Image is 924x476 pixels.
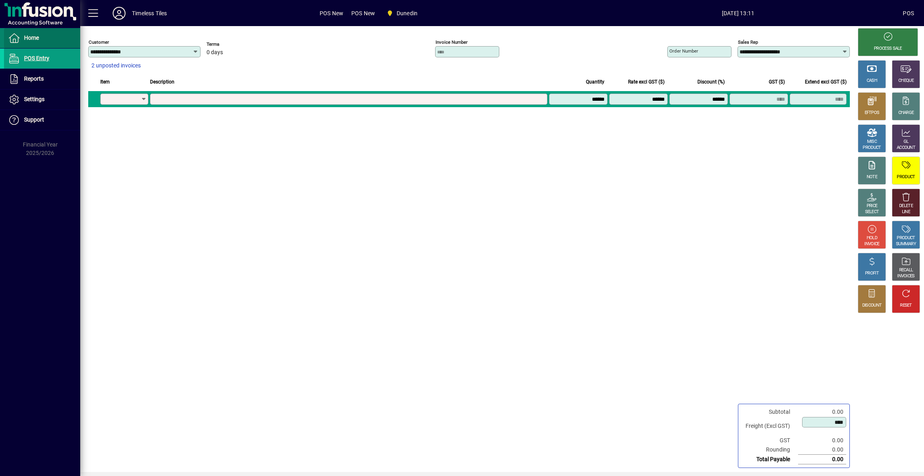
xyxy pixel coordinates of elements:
td: 0.00 [798,436,846,445]
span: Description [150,77,174,86]
div: EFTPOS [865,110,879,116]
div: LINE [902,209,910,215]
div: PRODUCT [897,174,915,180]
td: 0.00 [798,445,846,455]
div: CHARGE [898,110,914,116]
div: SELECT [865,209,879,215]
span: Terms [207,42,255,47]
td: GST [742,436,798,445]
div: PRICE [867,203,877,209]
td: Total Payable [742,455,798,464]
div: ACCOUNT [897,145,915,151]
span: POS Entry [24,55,49,61]
td: Rounding [742,445,798,455]
mat-label: Sales rep [738,39,758,45]
div: SUMMARY [896,241,916,247]
button: Profile [106,6,132,20]
span: Home [24,35,39,41]
td: Freight (Excl GST) [742,417,798,436]
span: Quantity [586,77,604,86]
a: Home [4,28,80,48]
span: Rate excl GST ($) [628,77,665,86]
span: Dunedin [397,7,417,20]
div: CHEQUE [898,78,914,84]
div: PROCESS SALE [874,46,902,52]
span: GST ($) [769,77,785,86]
div: CASH [867,78,877,84]
td: 0.00 [798,407,846,417]
div: INVOICE [864,241,879,247]
mat-label: Invoice number [436,39,468,45]
span: POS New [351,7,375,20]
div: HOLD [867,235,877,241]
div: DELETE [899,203,913,209]
td: Subtotal [742,407,798,417]
a: Settings [4,90,80,110]
div: Timeless Tiles [132,7,167,20]
span: Extend excl GST ($) [805,77,847,86]
td: 0.00 [798,455,846,464]
span: Item [100,77,110,86]
div: DISCOUNT [862,303,881,309]
span: Dunedin [383,6,421,20]
span: 0 days [207,49,223,56]
div: NOTE [867,174,877,180]
mat-label: Order number [669,48,698,54]
div: POS [903,7,914,20]
div: PRODUCT [897,235,915,241]
span: Reports [24,75,44,82]
span: Discount (%) [697,77,725,86]
mat-label: Customer [89,39,109,45]
button: 2 unposted invoices [88,59,144,73]
span: [DATE] 13:11 [573,7,903,20]
span: 2 unposted invoices [91,61,141,70]
div: INVOICES [897,273,914,279]
a: Reports [4,69,80,89]
span: POS New [320,7,343,20]
span: Support [24,116,44,123]
div: MISC [867,139,877,145]
div: RESET [900,303,912,309]
div: GL [904,139,909,145]
div: PROFIT [865,271,879,277]
div: RECALL [899,267,913,273]
a: Support [4,110,80,130]
div: PRODUCT [863,145,881,151]
span: Settings [24,96,45,102]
